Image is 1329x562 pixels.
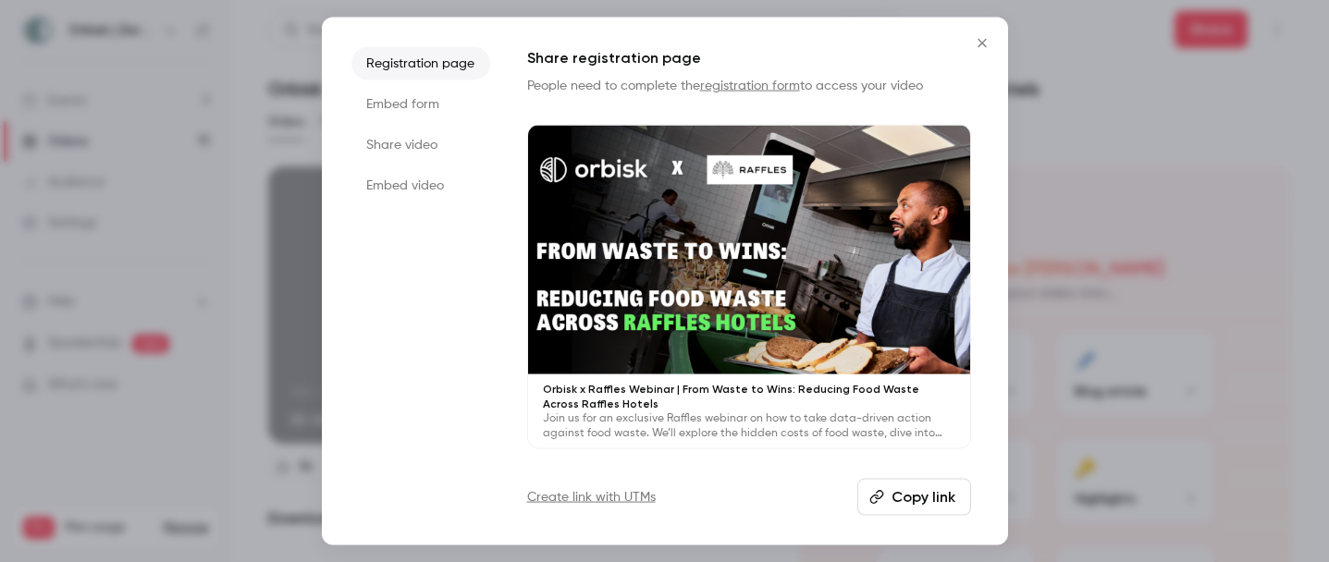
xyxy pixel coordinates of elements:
a: Orbisk x Raffles Webinar | From Waste to Wins: Reducing Food Waste Across Raffles HotelsJoin us f... [527,125,971,449]
li: Share video [351,128,490,162]
button: Close [964,25,1001,62]
a: registration form [700,79,800,92]
a: Create link with UTMs [527,487,656,506]
li: Embed video [351,169,490,202]
p: Join us for an exclusive Raffles webinar on how to take data-driven action against food waste. We... [543,410,955,440]
h1: Share registration page [527,47,971,69]
li: Embed form [351,88,490,121]
p: People need to complete the to access your video [527,77,971,95]
button: Copy link [857,478,971,515]
li: Registration page [351,47,490,80]
p: Orbisk x Raffles Webinar | From Waste to Wins: Reducing Food Waste Across Raffles Hotels [543,381,955,410]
